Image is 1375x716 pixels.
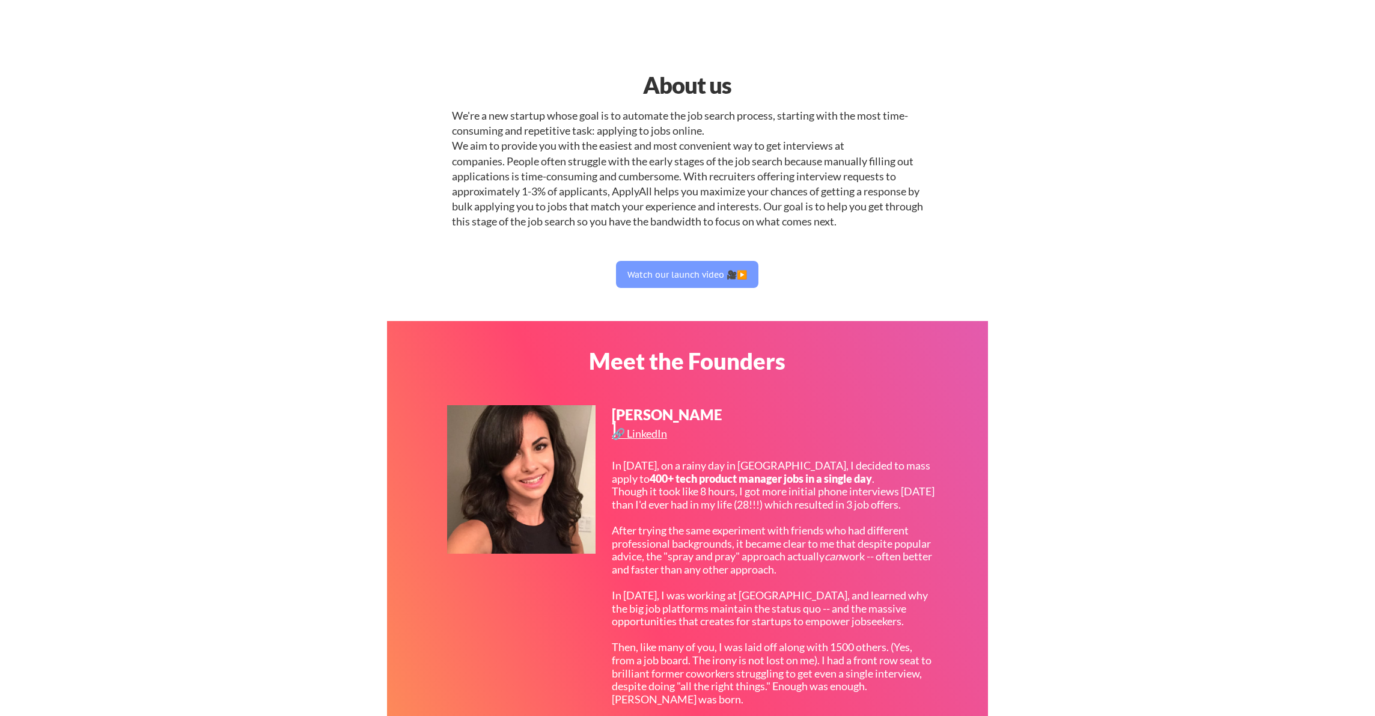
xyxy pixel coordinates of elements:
div: About us [533,68,841,102]
a: 🔗 LinkedIn [612,428,670,443]
strong: 400+ tech product manager jobs in a single day [650,472,872,485]
button: Watch our launch video 🎥▶️ [616,261,758,288]
div: We're a new startup whose goal is to automate the job search process, starting with the most time... [452,108,923,230]
div: 🔗 LinkedIn [612,428,670,439]
div: Meet the Founders [533,349,841,372]
em: can [825,549,841,563]
div: [PERSON_NAME] [612,408,724,436]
